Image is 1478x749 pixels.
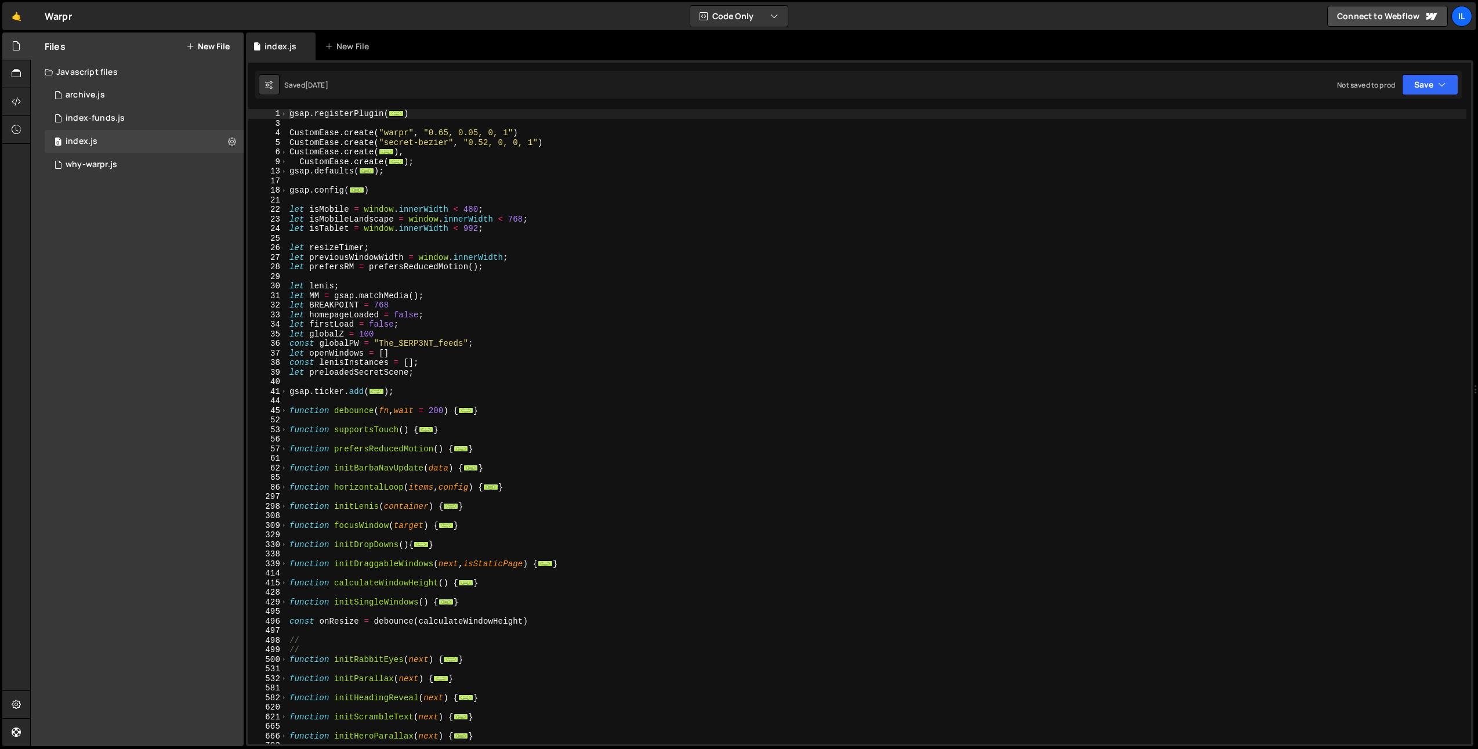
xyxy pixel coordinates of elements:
[248,415,288,425] div: 52
[389,110,404,117] span: ...
[248,291,288,301] div: 31
[248,147,288,157] div: 6
[454,732,469,739] span: ...
[419,426,434,432] span: ...
[248,464,288,473] div: 62
[325,41,374,52] div: New File
[439,598,454,605] span: ...
[248,617,288,627] div: 496
[248,598,288,607] div: 429
[66,90,105,100] div: archive.js
[248,645,288,655] div: 499
[389,158,404,164] span: ...
[458,407,473,413] span: ...
[458,694,473,700] span: ...
[305,80,328,90] div: [DATE]
[248,732,288,741] div: 666
[538,560,553,566] span: ...
[1402,74,1458,95] button: Save
[248,349,288,359] div: 37
[248,502,288,512] div: 298
[55,138,61,147] span: 0
[248,224,288,234] div: 24
[248,272,288,282] div: 29
[248,454,288,464] div: 61
[31,60,244,84] div: Javascript files
[248,683,288,693] div: 581
[248,444,288,454] div: 57
[248,167,288,176] div: 13
[434,675,449,681] span: ...
[248,693,288,703] div: 582
[248,559,288,569] div: 339
[414,541,429,547] span: ...
[248,540,288,550] div: 330
[248,521,288,531] div: 309
[444,502,459,509] span: ...
[379,149,394,155] span: ...
[45,153,244,176] div: 14312/37534.js
[248,435,288,444] div: 56
[66,160,117,170] div: why-warpr.js
[248,578,288,588] div: 415
[248,186,288,196] div: 18
[248,281,288,291] div: 30
[248,396,288,406] div: 44
[265,41,296,52] div: index.js
[248,569,288,578] div: 414
[248,664,288,674] div: 531
[186,42,230,51] button: New File
[248,530,288,540] div: 329
[248,722,288,732] div: 665
[248,339,288,349] div: 36
[369,388,384,394] span: ...
[248,406,288,416] div: 45
[248,301,288,310] div: 32
[248,377,288,387] div: 40
[248,607,288,617] div: 495
[248,655,288,665] div: 500
[248,205,288,215] div: 22
[248,109,288,119] div: 1
[248,473,288,483] div: 85
[248,511,288,521] div: 308
[454,713,469,719] span: ...
[248,626,288,636] div: 497
[248,253,288,263] div: 27
[690,6,788,27] button: Code Only
[45,107,244,130] div: 14312/41611.js
[248,674,288,684] div: 532
[45,40,66,53] h2: Files
[483,483,498,490] span: ...
[248,588,288,598] div: 428
[454,445,469,451] span: ...
[66,113,125,124] div: index-funds.js
[248,320,288,330] div: 34
[248,549,288,559] div: 338
[248,243,288,253] div: 26
[248,119,288,129] div: 3
[2,2,31,30] a: 🤙
[439,522,454,528] span: ...
[45,9,72,23] div: Warpr
[1327,6,1448,27] a: Connect to Webflow
[248,138,288,148] div: 5
[248,425,288,435] div: 53
[45,130,244,153] div: 14312/36730.js
[248,636,288,646] div: 498
[444,656,459,662] span: ...
[248,157,288,167] div: 9
[45,84,244,107] div: 14312/43467.js
[248,358,288,368] div: 38
[248,234,288,244] div: 25
[248,483,288,493] div: 86
[248,262,288,272] div: 28
[248,215,288,225] div: 23
[248,128,288,138] div: 4
[1451,6,1472,27] div: Il
[248,492,288,502] div: 297
[349,187,364,193] span: ...
[248,703,288,712] div: 620
[248,330,288,339] div: 35
[463,464,479,471] span: ...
